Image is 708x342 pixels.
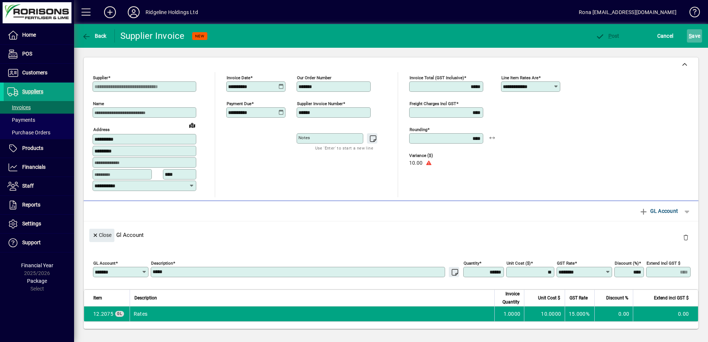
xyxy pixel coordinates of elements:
[409,153,454,158] span: Variance ($)
[92,229,111,241] span: Close
[84,221,698,248] div: Gl Account
[657,30,674,42] span: Cancel
[117,312,122,316] span: GL
[89,229,114,242] button: Close
[134,294,157,302] span: Description
[22,88,43,94] span: Suppliers
[4,26,74,44] a: Home
[689,33,692,39] span: S
[82,33,107,39] span: Back
[595,33,619,39] span: ost
[4,101,74,114] a: Invoices
[93,75,108,80] mat-label: Supplier
[22,70,47,76] span: Customers
[7,104,31,110] span: Invoices
[579,6,677,18] div: Rona [EMAIL_ADDRESS][DOMAIN_NAME]
[122,6,146,19] button: Profile
[298,135,310,140] mat-label: Notes
[507,260,531,265] mat-label: Unit Cost ($)
[297,75,331,80] mat-label: Our order number
[227,101,251,106] mat-label: Payment due
[7,117,35,123] span: Payments
[4,45,74,63] a: POS
[146,6,198,18] div: Ridgeline Holdings Ltd
[315,144,373,152] mat-hint: Use 'Enter' to start a new line
[27,278,47,284] span: Package
[501,75,538,80] mat-label: Line item rates are
[22,239,41,245] span: Support
[594,29,621,43] button: Post
[93,294,102,302] span: Item
[410,101,456,106] mat-label: Freight charges incl GST
[639,205,678,217] span: GL Account
[409,160,423,166] span: 10.00
[4,158,74,177] a: Financials
[120,30,185,42] div: Supplier Invoice
[227,75,250,80] mat-label: Invoice date
[689,30,700,42] span: ave
[186,119,198,131] a: View on map
[538,294,560,302] span: Unit Cost $
[410,127,427,132] mat-label: Rounding
[464,260,479,265] mat-label: Quantity
[684,1,699,26] a: Knowledge Base
[4,139,74,158] a: Products
[654,294,689,302] span: Extend incl GST $
[570,294,588,302] span: GST Rate
[93,310,113,318] span: Rates
[195,34,204,38] span: NEW
[647,260,680,265] mat-label: Extend incl GST $
[655,29,675,43] button: Cancel
[4,234,74,252] a: Support
[608,33,612,39] span: P
[22,202,40,208] span: Reports
[499,290,520,306] span: Invoice Quantity
[410,75,464,80] mat-label: Invoice Total (GST inclusive)
[87,231,116,238] app-page-header-button: Close
[4,196,74,214] a: Reports
[21,262,53,268] span: Financial Year
[93,260,116,265] mat-label: GL Account
[297,101,343,106] mat-label: Supplier invoice number
[557,260,575,265] mat-label: GST rate
[633,306,698,321] td: 0.00
[524,306,565,321] td: 10.0000
[22,221,41,227] span: Settings
[98,6,122,19] button: Add
[93,101,104,106] mat-label: Name
[606,294,628,302] span: Discount %
[22,145,43,151] span: Products
[615,260,639,265] mat-label: Discount (%)
[4,126,74,139] a: Purchase Orders
[677,229,695,247] button: Delete
[22,51,32,57] span: POS
[22,32,36,38] span: Home
[677,234,695,241] app-page-header-button: Delete
[565,306,594,321] td: 15.000%
[22,183,34,189] span: Staff
[4,215,74,233] a: Settings
[74,29,115,43] app-page-header-button: Back
[22,164,46,170] span: Financials
[7,130,50,135] span: Purchase Orders
[4,114,74,126] a: Payments
[80,29,108,43] button: Back
[130,306,494,321] td: Rates
[594,306,633,321] td: 0.00
[4,177,74,195] a: Staff
[687,29,702,43] button: Save
[4,64,74,82] a: Customers
[151,260,173,265] mat-label: Description
[494,306,524,321] td: 1.0000
[635,204,682,218] button: GL Account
